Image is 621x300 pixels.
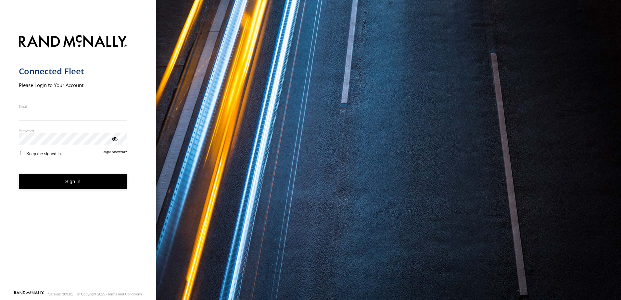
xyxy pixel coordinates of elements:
[102,150,127,156] a: Forgot password?
[108,292,142,296] a: Terms and Conditions
[20,151,24,155] input: Keep me signed in
[26,151,61,156] span: Keep me signed in
[19,174,127,190] button: Sign in
[19,66,127,77] h1: Connected Fleet
[19,82,127,88] h2: Please Login to Your Account
[14,291,44,297] a: Visit our Website
[111,135,118,142] div: ViewPassword
[19,31,137,290] form: main
[19,104,127,109] label: Email
[19,34,127,50] img: Rand McNally
[19,128,127,133] label: Password
[48,292,73,296] div: Version: 309.01
[77,292,142,296] div: © Copyright 2025 -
